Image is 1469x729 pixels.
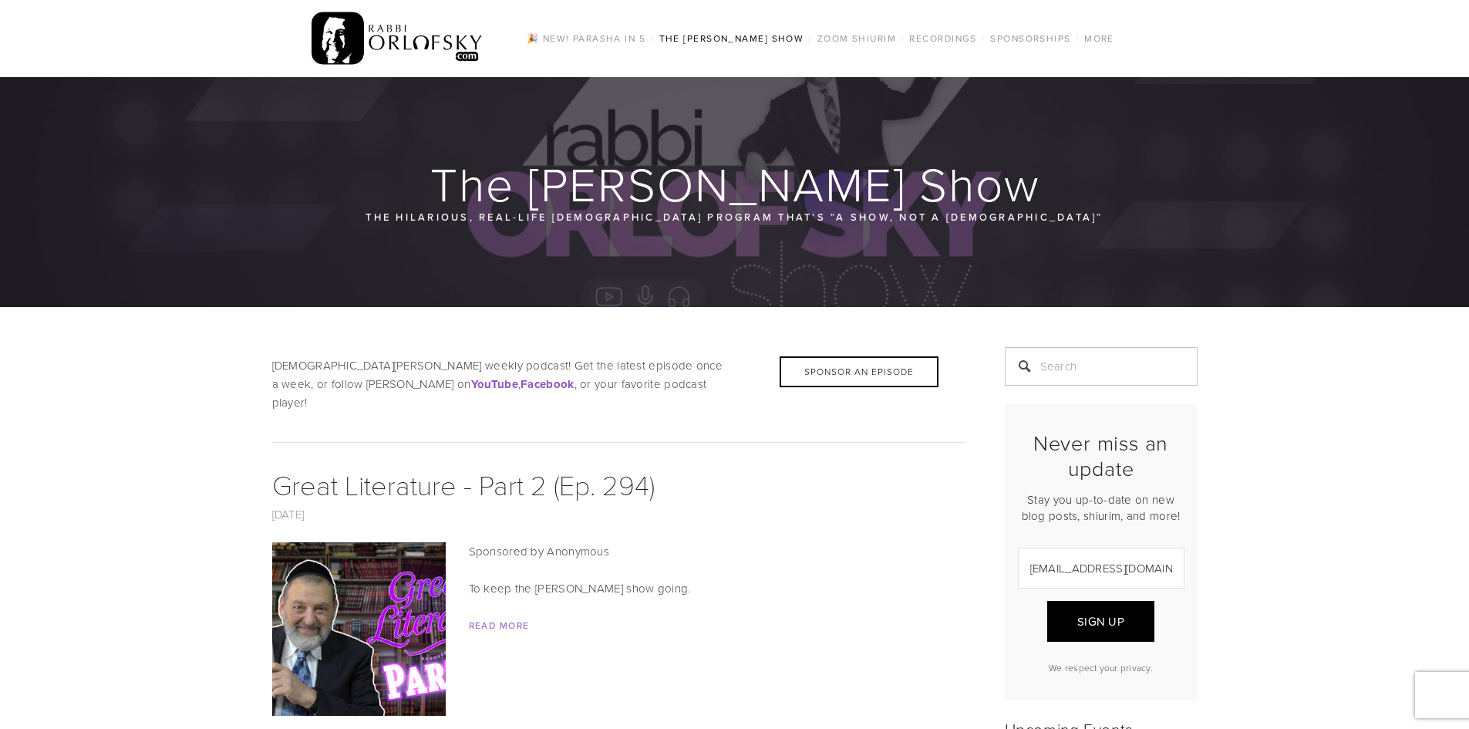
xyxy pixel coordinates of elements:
input: Email Address [1018,548,1184,589]
p: We respect your privacy. [1018,661,1184,674]
p: To keep the [PERSON_NAME] show going. [272,579,966,598]
a: Sponsorships [986,29,1075,49]
p: [DEMOGRAPHIC_DATA][PERSON_NAME] weekly podcast! Get the latest episode once a week, or follow [PE... [272,356,966,412]
input: Search [1005,347,1198,386]
p: The hilarious, real-life [DEMOGRAPHIC_DATA] program that’s “a show, not a [DEMOGRAPHIC_DATA]“ [365,208,1105,225]
a: Zoom Shiurim [813,29,901,49]
a: Recordings [905,29,981,49]
p: Sponsored by Anonymous [272,542,966,561]
a: [DATE] [272,506,305,522]
img: Great Literature - Part 2 (Ep. 294) [204,542,513,716]
button: Sign Up [1047,601,1154,642]
span: Sign Up [1077,613,1124,629]
h1: The [PERSON_NAME] Show [272,159,1199,208]
a: More [1080,29,1119,49]
strong: Facebook [521,376,574,393]
p: Stay you up-to-date on new blog posts, shiurim, and more! [1018,491,1184,524]
a: 🎉 NEW! Parasha in 5 [522,29,650,49]
a: Read More [469,619,530,632]
img: RabbiOrlofsky.com [312,8,483,69]
div: Sponsor an Episode [780,356,938,387]
strong: YouTube [471,376,518,393]
span: / [982,32,986,45]
h2: Never miss an update [1018,430,1184,481]
span: / [808,32,812,45]
a: The [PERSON_NAME] Show [655,29,809,49]
a: Great Literature - Part 2 (Ep. 294) [272,465,655,503]
a: Facebook [521,376,574,392]
span: / [901,32,905,45]
a: YouTube [471,376,518,392]
span: / [650,32,654,45]
span: / [1076,32,1080,45]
